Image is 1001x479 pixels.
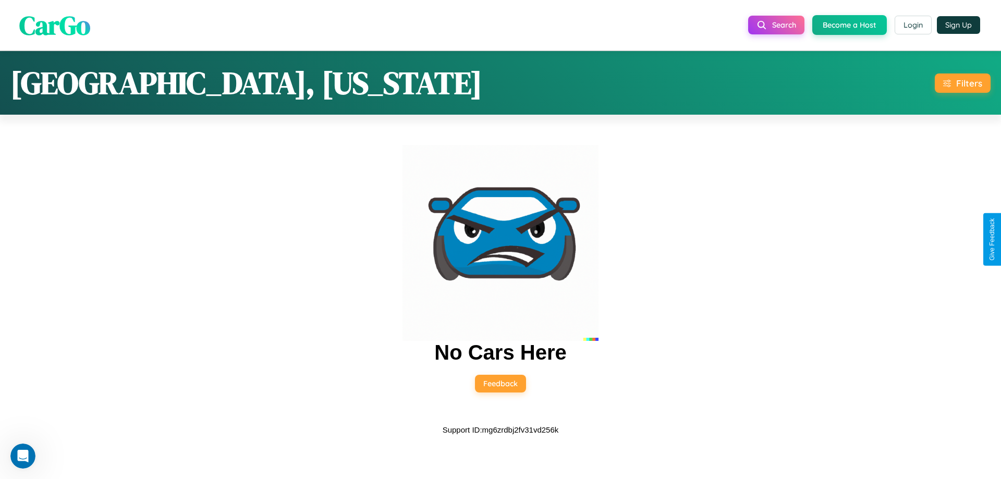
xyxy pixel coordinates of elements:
button: Sign Up [937,16,980,34]
span: CarGo [19,7,90,43]
span: Search [772,20,796,30]
button: Search [748,16,804,34]
img: car [402,145,599,341]
div: Filters [956,78,982,89]
button: Become a Host [812,15,887,35]
iframe: Intercom live chat [10,444,35,469]
button: Login [895,16,932,34]
button: Filters [935,73,991,93]
p: Support ID: mg6zrdbj2fv31vd256k [443,423,559,437]
h1: [GEOGRAPHIC_DATA], [US_STATE] [10,62,482,104]
div: Give Feedback [988,218,996,261]
h2: No Cars Here [434,341,566,364]
button: Feedback [475,375,526,392]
